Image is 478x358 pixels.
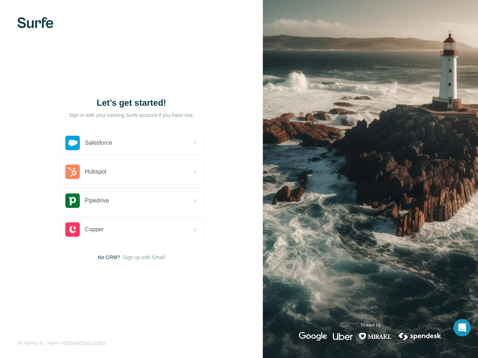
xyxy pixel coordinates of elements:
span: By signing up, I agree to & [17,340,106,346]
button: Sign up with Gmail [123,254,165,261]
img: salesforce's logo [65,136,80,150]
span: Hubspot [85,167,107,176]
img: spendesk's logo [397,332,442,341]
img: Surfe's logo [17,17,53,28]
span: Copper [85,225,104,234]
img: hubspot's logo [65,165,80,179]
p: Sign in with your existing Surfe account if you have one. [69,112,194,119]
a: Privacy Policy [79,340,106,345]
a: Terms [64,340,76,345]
span: No CRM? [98,254,120,261]
img: google's logo [299,332,327,341]
img: pipedrive's logo [65,193,80,208]
span: Pipedrive [85,196,109,205]
img: uber's logo [333,332,353,341]
span: Salesforce [85,139,112,147]
div: Open Intercom Messenger [453,319,471,336]
p: Trusted by [360,322,381,328]
img: mirakl's logo [358,332,392,341]
h1: Let’s get started! [59,97,204,109]
img: copper's logo [65,222,80,237]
